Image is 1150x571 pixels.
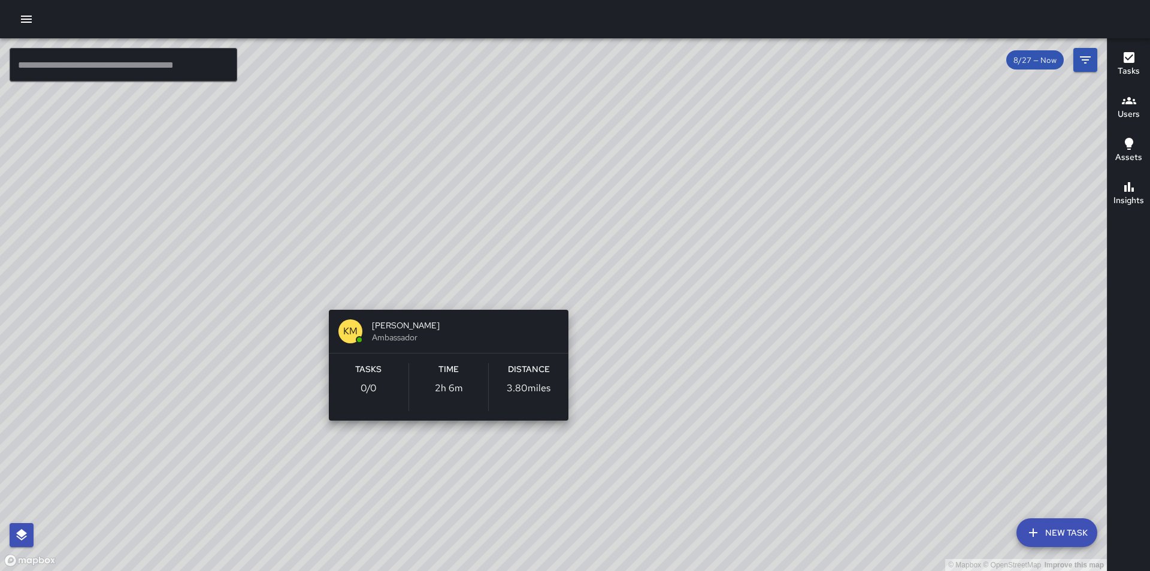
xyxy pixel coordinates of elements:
button: KM[PERSON_NAME]AmbassadorTasks0/0Time2h 6mDistance3.80miles [329,310,568,421]
p: 0 / 0 [361,381,377,395]
button: Tasks [1107,43,1150,86]
h6: Time [438,363,459,376]
h6: Tasks [1118,65,1140,78]
button: Assets [1107,129,1150,173]
p: KM [343,324,358,339]
p: 3.80 miles [507,381,550,395]
button: New Task [1016,518,1097,547]
h6: Assets [1115,151,1142,164]
span: Ambassador [372,331,559,343]
p: 2h 6m [435,381,463,395]
span: 8/27 — Now [1006,55,1064,65]
h6: Distance [508,363,550,376]
button: Insights [1107,173,1150,216]
button: Filters [1073,48,1097,72]
h6: Insights [1113,194,1144,207]
button: Users [1107,86,1150,129]
h6: Users [1118,108,1140,121]
h6: Tasks [355,363,382,376]
span: [PERSON_NAME] [372,319,559,331]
